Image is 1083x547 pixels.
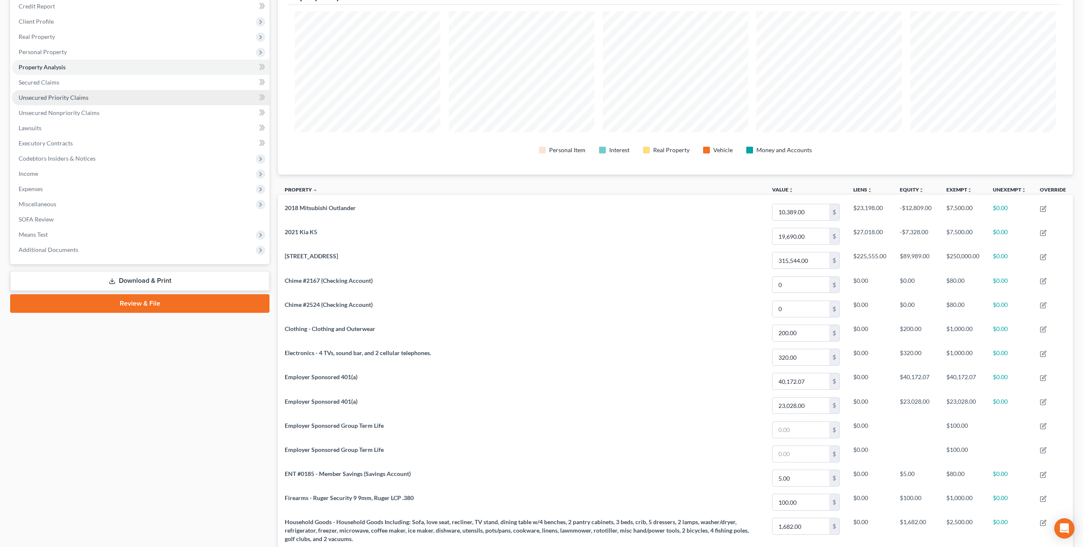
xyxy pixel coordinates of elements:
[313,188,318,193] i: expand_less
[986,224,1033,249] td: $0.00
[285,494,414,501] span: Firearms - Ruger Security 9 9mm, Ruger LCP .380
[285,252,338,260] span: [STREET_ADDRESS]
[772,422,829,438] input: 0.00
[285,422,384,429] span: Employer Sponsored Group Term Life
[940,200,986,224] td: $7,500.00
[893,490,940,514] td: $100.00
[893,249,940,273] td: $89,989.00
[893,273,940,297] td: $0.00
[19,63,66,71] span: Property Analysis
[12,136,269,151] a: Executory Contracts
[940,369,986,394] td: $40,172.07
[829,228,839,244] div: $
[772,470,829,486] input: 0.00
[19,94,88,101] span: Unsecured Priority Claims
[1021,188,1026,193] i: unfold_more
[772,325,829,341] input: 0.00
[847,418,893,442] td: $0.00
[967,188,972,193] i: unfold_more
[829,277,839,293] div: $
[285,228,317,235] span: 2021 Kia K5
[829,349,839,365] div: $
[772,277,829,293] input: 0.00
[986,466,1033,490] td: $0.00
[986,345,1033,369] td: $0.00
[829,398,839,414] div: $
[19,3,55,10] span: Credit Report
[847,514,893,547] td: $0.00
[772,301,829,317] input: 0.00
[940,418,986,442] td: $100.00
[19,79,59,86] span: Secured Claims
[285,373,357,380] span: Employer Sponsored 401(a)
[940,321,986,345] td: $1,000.00
[756,146,812,154] div: Money and Accounts
[986,249,1033,273] td: $0.00
[19,109,99,116] span: Unsecured Nonpriority Claims
[19,231,48,238] span: Means Test
[285,325,375,332] span: Clothing - Clothing and Outerwear
[829,518,839,534] div: $
[940,490,986,514] td: $1,000.00
[986,273,1033,297] td: $0.00
[19,33,55,40] span: Real Property
[285,398,357,405] span: Employer Sponsored 401(a)
[847,394,893,418] td: $0.00
[10,271,269,291] a: Download & Print
[847,224,893,249] td: $27,018.00
[12,75,269,90] a: Secured Claims
[893,394,940,418] td: $23,028.00
[285,277,373,284] span: Chime #2167 (Checking Account)
[285,349,431,356] span: Electronics - 4 TVs, sound bar, and 2 cellular telephones.
[829,252,839,268] div: $
[19,200,56,208] span: Miscellaneous
[19,48,67,55] span: Personal Property
[847,200,893,224] td: $23,198.00
[867,188,872,193] i: unfold_more
[285,470,411,477] span: ENT #0185 - Member Savings (Savings Account)
[847,345,893,369] td: $0.00
[19,155,96,162] span: Codebtors Insiders & Notices
[829,422,839,438] div: $
[847,321,893,345] td: $0.00
[19,185,43,192] span: Expenses
[12,105,269,120] a: Unsecured Nonpriority Claims
[893,345,940,369] td: $320.00
[772,186,794,193] a: Valueunfold_more
[285,446,384,453] span: Employer Sponsored Group Term Life
[19,246,78,253] span: Additional Documents
[940,345,986,369] td: $1,000.00
[940,224,986,249] td: $7,500.00
[772,446,829,462] input: 0.00
[847,369,893,394] td: $0.00
[893,369,940,394] td: $40,172.07
[829,494,839,510] div: $
[893,224,940,249] td: -$7,328.00
[986,321,1033,345] td: $0.00
[19,124,41,131] span: Lawsuits
[829,470,839,486] div: $
[893,321,940,345] td: $200.00
[1033,181,1073,200] th: Override
[940,394,986,418] td: $23,028.00
[847,273,893,297] td: $0.00
[12,90,269,105] a: Unsecured Priority Claims
[12,120,269,136] a: Lawsuits
[993,186,1026,193] a: Unexemptunfold_more
[12,212,269,227] a: SOFA Review
[653,146,690,154] div: Real Property
[940,514,986,547] td: $2,500.00
[946,186,972,193] a: Exemptunfold_more
[609,146,629,154] div: Interest
[900,186,924,193] a: Equityunfold_more
[1054,518,1075,539] div: Open Intercom Messenger
[847,466,893,490] td: $0.00
[772,228,829,244] input: 0.00
[853,186,872,193] a: Liensunfold_more
[19,170,38,177] span: Income
[986,394,1033,418] td: $0.00
[772,373,829,389] input: 0.00
[940,442,986,466] td: $100.00
[919,188,924,193] i: unfold_more
[847,297,893,321] td: $0.00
